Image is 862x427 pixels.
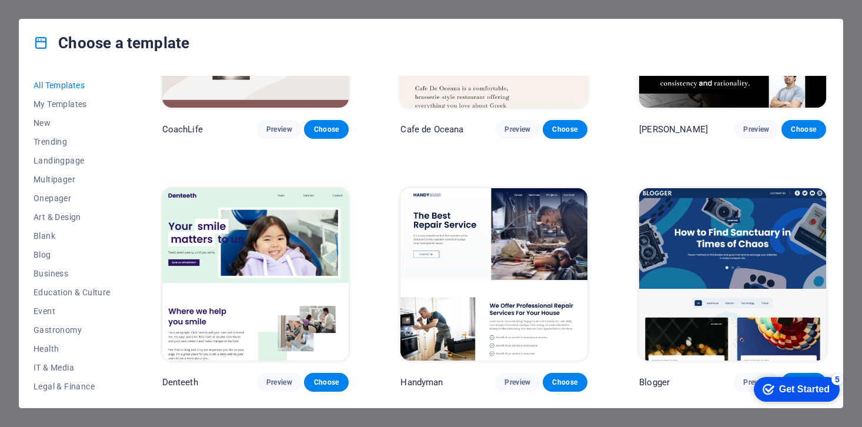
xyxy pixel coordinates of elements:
[266,125,292,134] span: Preview
[34,189,111,208] button: Onepager
[304,120,349,139] button: Choose
[34,151,111,170] button: Landingpage
[639,124,708,135] p: [PERSON_NAME]
[543,120,587,139] button: Choose
[781,120,826,139] button: Choose
[734,373,779,392] button: Preview
[34,114,111,132] button: New
[266,378,292,387] span: Preview
[34,81,111,90] span: All Templates
[304,373,349,392] button: Choose
[34,212,111,222] span: Art & Design
[34,339,111,358] button: Health
[791,125,817,134] span: Choose
[400,124,463,135] p: Cafe de Oceana
[400,376,443,388] p: Handyman
[552,125,578,134] span: Choose
[87,2,99,14] div: 5
[34,325,111,335] span: Gastronomy
[504,125,530,134] span: Preview
[34,99,111,109] span: My Templates
[34,363,111,372] span: IT & Media
[313,125,339,134] span: Choose
[34,118,111,128] span: New
[34,76,111,95] button: All Templates
[34,194,111,203] span: Onepager
[34,245,111,264] button: Blog
[400,188,587,361] img: Handyman
[313,378,339,387] span: Choose
[34,170,111,189] button: Multipager
[34,132,111,151] button: Trending
[162,376,198,388] p: Denteeth
[34,208,111,226] button: Art & Design
[162,188,349,361] img: Denteeth
[34,382,111,391] span: Legal & Finance
[257,120,302,139] button: Preview
[34,302,111,321] button: Event
[734,120,779,139] button: Preview
[504,378,530,387] span: Preview
[34,344,111,353] span: Health
[552,378,578,387] span: Choose
[34,377,111,396] button: Legal & Finance
[495,120,540,139] button: Preview
[34,288,111,297] span: Education & Culture
[257,373,302,392] button: Preview
[639,376,670,388] p: Blogger
[9,6,95,31] div: Get Started 5 items remaining, 0% complete
[34,358,111,377] button: IT & Media
[743,125,769,134] span: Preview
[34,306,111,316] span: Event
[34,226,111,245] button: Blank
[34,283,111,302] button: Education & Culture
[34,269,111,278] span: Business
[495,373,540,392] button: Preview
[35,13,85,24] div: Get Started
[543,373,587,392] button: Choose
[34,156,111,165] span: Landingpage
[34,34,189,52] h4: Choose a template
[34,231,111,241] span: Blank
[34,137,111,146] span: Trending
[34,95,111,114] button: My Templates
[34,175,111,184] span: Multipager
[639,188,826,361] img: Blogger
[34,250,111,259] span: Blog
[34,264,111,283] button: Business
[162,124,203,135] p: CoachLife
[743,378,769,387] span: Preview
[34,321,111,339] button: Gastronomy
